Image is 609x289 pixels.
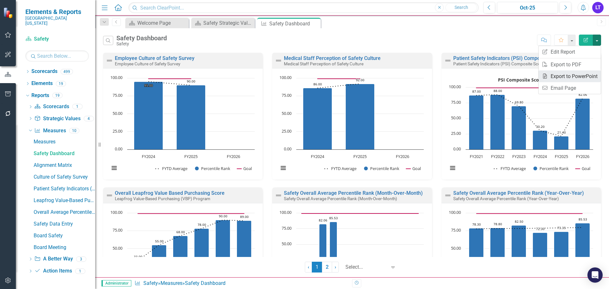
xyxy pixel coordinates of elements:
[322,262,332,273] a: 2
[330,222,337,276] path: Oct-25, 85.53. Percentile Rank.
[284,146,291,152] text: 0.00
[453,61,544,66] small: Patient Safety Indicators (PSI) Composite Score
[34,245,95,250] div: Board Meeting
[115,196,210,201] small: Leapfrog Value-Based Purchasing (VBP) Program
[34,115,80,122] a: Strategic Values
[469,95,483,149] path: FY2021, 87. Percentile Rank.
[113,227,122,233] text: 75.00
[455,5,468,10] span: Search
[115,55,194,61] a: Employee Culture of Safety Survey
[279,164,288,173] button: View chart menu, Chart
[134,78,234,150] g: Percentile Rank, series 2 of 3. Bar series with 3 bars.
[116,35,167,42] div: Safety Dashboard
[203,19,253,27] div: Safety Strategic Value Dashboard
[25,50,89,62] input: Search Below...
[106,57,113,64] img: Not Defined
[442,53,601,180] div: Double-Click to Edit
[269,20,319,28] div: Safety Dashboard
[106,75,258,178] svg: Interactive chart
[451,99,461,105] text: 75.00
[237,220,252,284] path: FY2026, 89. Percentile Rank.
[195,166,231,171] button: Show Percentile Rank
[453,196,559,201] small: Safety Overall Average Percentile Rank (Year-Over-Year)
[113,110,122,116] text: 50.00
[279,209,291,215] text: 100.00
[319,218,327,222] text: 82.06
[312,262,322,273] span: 1
[113,128,122,134] text: 25.00
[539,46,601,58] a: Edit Report
[324,166,357,171] button: Show FYTD Average
[34,103,69,110] a: Scorecards
[335,264,336,270] span: ›
[449,209,461,215] text: 100.00
[134,280,347,287] div: » »
[490,228,505,284] path: FY2022, 78.8. Percentile Rank.
[539,82,601,94] a: Email Page
[445,3,477,12] button: Search
[177,85,206,149] path: FY2025, 90. Percentile Rank.
[451,115,461,121] text: 50.00
[282,110,291,116] text: 50.00
[475,212,584,215] g: Goal, series 2 of 3. Line with 6 data points.
[469,223,590,284] g: Percentile Rank, series 1 of 3. Bar series with 6 bars.
[134,254,142,259] text: 33.00
[115,61,180,66] small: Employee Culture of Safety Survey
[34,139,95,145] div: Measures
[451,227,461,233] text: 75.00
[34,198,95,203] div: Leapfrog Value-Based Purchasing (VBP) Program
[227,154,240,159] text: FY2026
[113,92,122,98] text: 75.00
[25,8,89,16] span: Elements & Reports
[592,2,604,13] button: LT
[494,222,502,226] text: 78.80
[534,166,569,171] button: Show Percentile Rank
[406,166,421,171] button: Show Goal
[511,106,526,149] path: FY2023, 69.8. Percentile Rank.
[575,98,590,149] path: FY2026, 82.06. Percentile Rank.
[282,128,291,134] text: 25.00
[34,127,66,135] a: Measures
[110,209,122,215] text: 100.00
[240,214,249,219] text: 89.00
[219,214,227,218] text: 90.00
[275,57,282,64] img: Not Defined
[34,162,95,168] div: Alignment Matrix
[284,61,363,66] small: Medical Staff Perception of Safety Culture
[31,92,49,99] a: Reports
[272,53,432,180] div: Double-Click to Edit
[279,75,291,80] text: 100.00
[84,116,94,121] div: 4
[32,136,95,147] a: Measures
[449,84,461,89] text: 100.00
[557,226,566,230] text: 73.35
[499,4,556,12] div: Oct-25
[539,70,601,82] a: Export to PowerPoint
[115,146,122,152] text: 0.00
[101,280,131,286] span: Administrator
[194,228,209,284] path: FY2024, 78. Percentile Rank.
[494,89,502,93] text: 88.00
[31,80,53,87] a: Elements
[32,242,95,252] a: Board Meeting
[303,88,332,149] path: FY2024, 86. Percentile Rank.
[52,93,62,98] div: 19
[511,225,526,284] path: FY2023, 82.5. Percentile Rank.
[515,219,523,224] text: 82.50
[445,75,598,178] div: PSI Composite Score. Highcharts interactive chart.
[32,230,95,240] a: Board Safety
[317,77,362,80] g: Goal, series 3 of 3. Line with 3 data points.
[448,164,457,173] button: View chart menu, PSI Composite Score
[193,19,253,27] a: Safety Strategic Value Dashboard
[25,16,89,26] small: [GEOGRAPHIC_DATA][US_STATE]
[576,154,589,159] text: FY2026
[444,192,452,199] img: Not Defined
[472,89,481,94] text: 87.00
[115,190,225,196] a: Overall Leapfrog Value Based Purchasing Score
[32,219,95,229] a: Safety Data Entry
[469,95,590,149] g: Percentile Rank, series 2 of 3. Bar series with 6 bars.
[308,264,309,270] span: ‹
[160,280,182,286] a: Measures
[31,68,57,75] a: Scorecards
